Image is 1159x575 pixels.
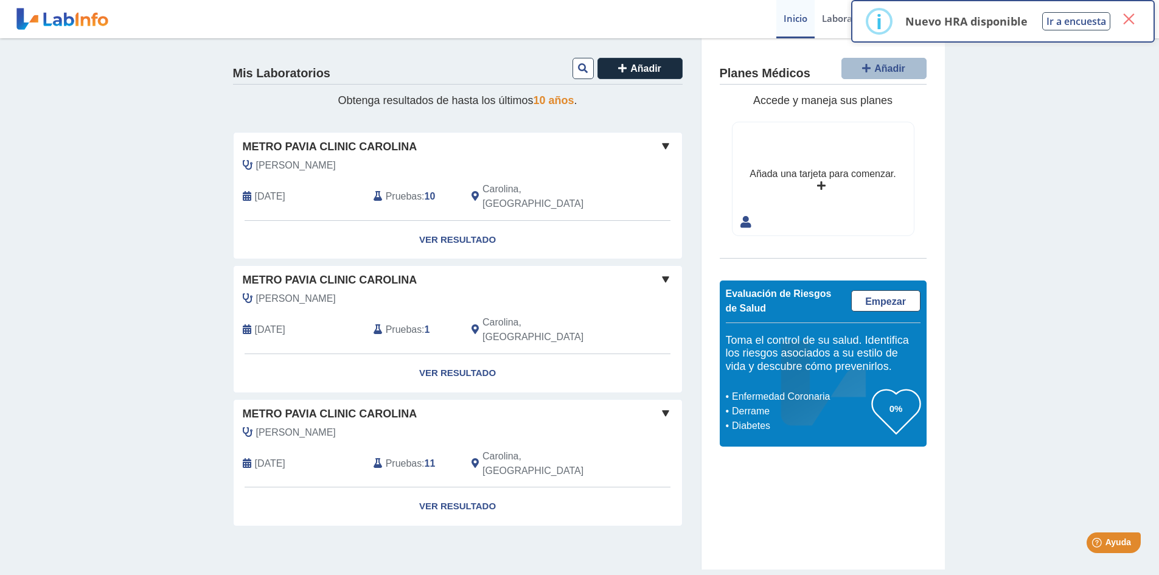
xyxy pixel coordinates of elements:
[1042,12,1110,30] button: Ir a encuesta
[425,458,436,469] b: 11
[255,456,285,471] span: 2024-06-26
[233,66,330,81] h4: Mis Laboratorios
[386,189,422,204] span: Pruebas
[425,191,436,201] b: 10
[482,315,617,344] span: Carolina, PR
[851,290,921,312] a: Empezar
[256,158,336,173] span: Almonte, Cesar
[364,449,462,478] div: :
[234,354,682,392] a: Ver Resultado
[386,456,422,471] span: Pruebas
[750,167,896,181] div: Añada una tarjeta para comenzar.
[364,315,462,344] div: :
[338,94,577,106] span: Obtenga resultados de hasta los últimos .
[841,58,927,79] button: Añadir
[753,94,893,106] span: Accede y maneja sus planes
[905,14,1028,29] p: Nuevo HRA disponible
[630,63,661,74] span: Añadir
[597,58,683,79] button: Añadir
[726,288,832,313] span: Evaluación de Riesgos de Salud
[720,66,810,81] h4: Planes Médicos
[729,389,872,404] li: Enfermedad Coronaria
[256,291,336,306] span: Almonte, Cesar
[1118,8,1140,30] button: Close this dialog
[364,182,462,211] div: :
[425,324,430,335] b: 1
[729,419,872,433] li: Diabetes
[1051,528,1146,562] iframe: Help widget launcher
[243,139,417,155] span: Metro Pavia Clinic Carolina
[482,182,617,211] span: Carolina, PR
[255,322,285,337] span: 2024-06-29
[872,401,921,416] h3: 0%
[255,189,285,204] span: 2025-09-15
[729,404,872,419] li: Derrame
[256,425,336,440] span: Almonte, Cesar
[726,334,921,374] h5: Toma el control de su salud. Identifica los riesgos asociados a su estilo de vida y descubre cómo...
[482,449,617,478] span: Carolina, PR
[534,94,574,106] span: 10 años
[234,221,682,259] a: Ver Resultado
[243,406,417,422] span: Metro Pavia Clinic Carolina
[876,10,882,32] div: i
[865,296,906,307] span: Empezar
[874,63,905,74] span: Añadir
[234,487,682,526] a: Ver Resultado
[386,322,422,337] span: Pruebas
[243,272,417,288] span: Metro Pavia Clinic Carolina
